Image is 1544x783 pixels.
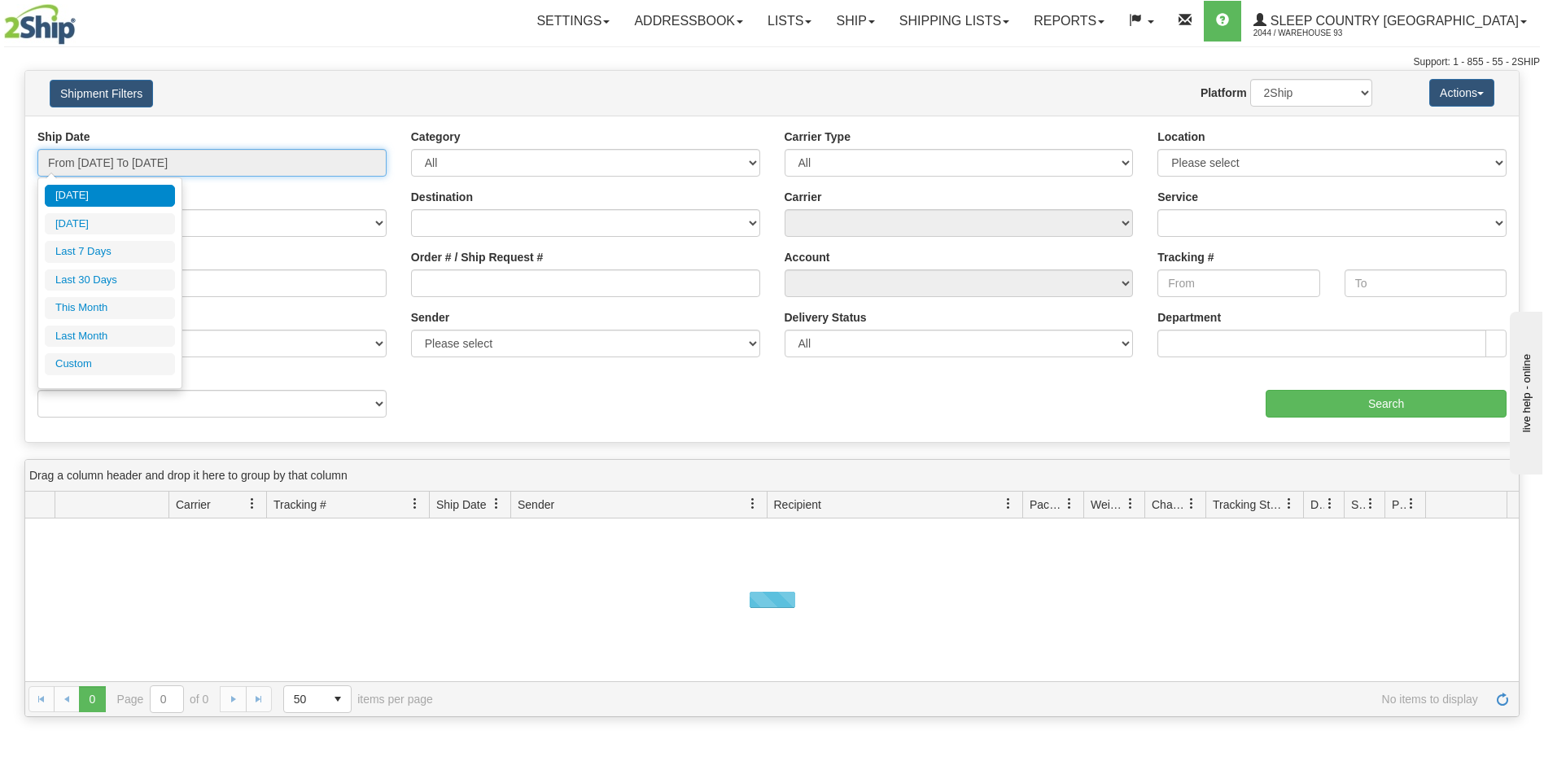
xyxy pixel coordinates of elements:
[12,14,151,26] div: live help - online
[1310,496,1324,513] span: Delivery Status
[50,80,153,107] button: Shipment Filters
[1345,269,1507,297] input: To
[283,685,352,713] span: Page sizes drop down
[411,309,449,326] label: Sender
[411,129,461,145] label: Category
[785,189,822,205] label: Carrier
[1117,490,1144,518] a: Weight filter column settings
[1392,496,1406,513] span: Pickup Status
[1091,496,1125,513] span: Weight
[1275,490,1303,518] a: Tracking Status filter column settings
[45,213,175,235] li: [DATE]
[411,249,544,265] label: Order # / Ship Request #
[325,686,351,712] span: select
[238,490,266,518] a: Carrier filter column settings
[411,189,473,205] label: Destination
[45,269,175,291] li: Last 30 Days
[45,353,175,375] li: Custom
[1201,85,1247,101] label: Platform
[1213,496,1284,513] span: Tracking Status
[995,490,1022,518] a: Recipient filter column settings
[1157,249,1214,265] label: Tracking #
[1253,25,1376,42] span: 2044 / Warehouse 93
[25,460,1519,492] div: grid grouping header
[1178,490,1205,518] a: Charge filter column settings
[785,249,830,265] label: Account
[1021,1,1117,42] a: Reports
[45,326,175,348] li: Last Month
[755,1,824,42] a: Lists
[1507,308,1542,475] iframe: chat widget
[176,496,211,513] span: Carrier
[483,490,510,518] a: Ship Date filter column settings
[785,309,867,326] label: Delivery Status
[294,691,315,707] span: 50
[518,496,554,513] span: Sender
[4,55,1540,69] div: Support: 1 - 855 - 55 - 2SHIP
[1056,490,1083,518] a: Packages filter column settings
[4,4,76,45] img: logo2044.jpg
[436,496,486,513] span: Ship Date
[785,129,851,145] label: Carrier Type
[401,490,429,518] a: Tracking # filter column settings
[37,129,90,145] label: Ship Date
[79,686,105,712] span: Page 0
[1030,496,1064,513] span: Packages
[1241,1,1539,42] a: Sleep Country [GEOGRAPHIC_DATA] 2044 / Warehouse 93
[283,685,433,713] span: items per page
[273,496,326,513] span: Tracking #
[622,1,755,42] a: Addressbook
[774,496,821,513] span: Recipient
[1489,686,1516,712] a: Refresh
[1316,490,1344,518] a: Delivery Status filter column settings
[1157,309,1221,326] label: Department
[1157,129,1205,145] label: Location
[1152,496,1186,513] span: Charge
[1397,490,1425,518] a: Pickup Status filter column settings
[739,490,767,518] a: Sender filter column settings
[1429,79,1494,107] button: Actions
[1157,189,1198,205] label: Service
[1266,14,1519,28] span: Sleep Country [GEOGRAPHIC_DATA]
[524,1,622,42] a: Settings
[45,185,175,207] li: [DATE]
[824,1,886,42] a: Ship
[45,297,175,319] li: This Month
[1157,269,1319,297] input: From
[45,241,175,263] li: Last 7 Days
[887,1,1021,42] a: Shipping lists
[1357,490,1384,518] a: Shipment Issues filter column settings
[117,685,209,713] span: Page of 0
[1351,496,1365,513] span: Shipment Issues
[1266,390,1507,418] input: Search
[456,693,1478,706] span: No items to display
